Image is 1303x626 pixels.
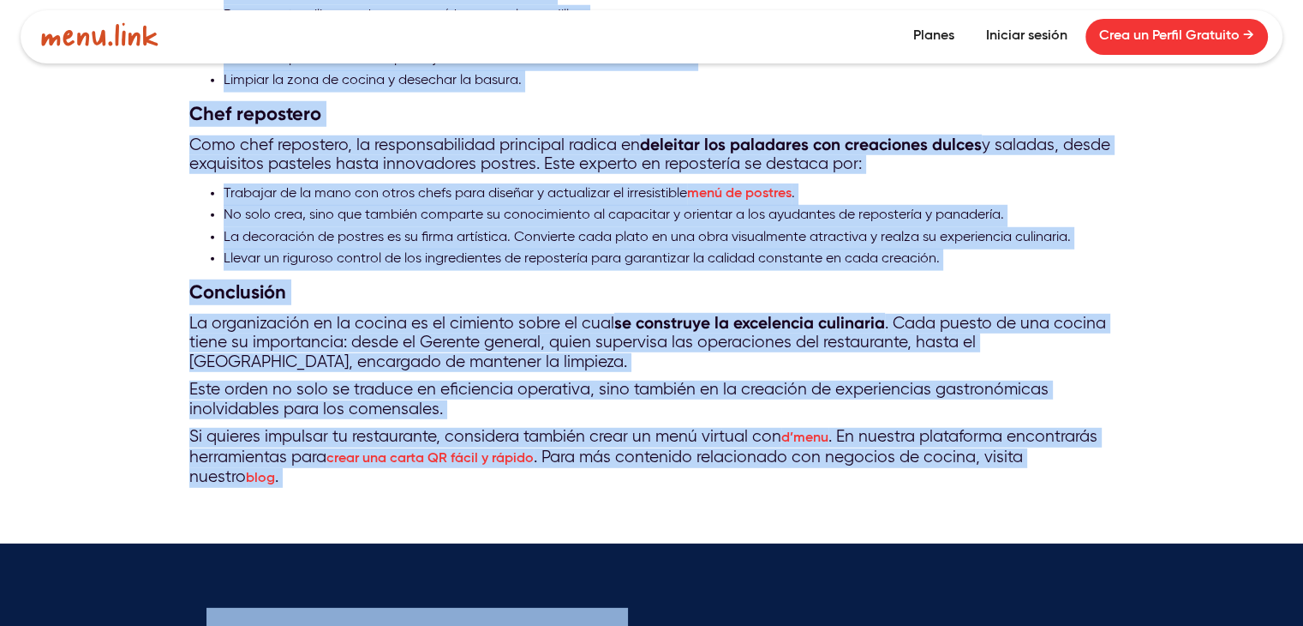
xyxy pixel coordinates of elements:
[224,5,1115,27] li: Recoger utensilios usados y cargar/descargar lavavajillas.
[189,314,1115,372] p: La organización en la cocina es el cimiento sobre el cual . Cada puesto de una cocina tiene su im...
[224,184,1115,206] li: Trabajar de la mano con otros chefs para diseñar y actualizar el irresistible .
[189,428,1115,488] p: Si quieres impulsar tu restaurante, considera también crear un menú virtual con . En nuestra plat...
[189,280,1115,305] h3: Conclusión
[224,249,1115,271] li: Llevar un riguroso control de los ingredientes de repostería para garantizar la calidad constante...
[781,431,828,445] a: d’menu
[640,135,982,154] strong: deleitar los paladares con creaciones dulces
[189,101,1115,127] h3: Chef repostero
[900,19,968,55] a: Planes
[224,227,1115,250] li: La decoración de postres es su firma artística. Convierte cada plato en una obra visualmente atra...
[1085,19,1268,55] a: Crea un Perfil Gratuito →
[189,381,1115,419] p: Este orden no solo se traduce en eficiencia operativa, sino también en la creación de experiencia...
[189,135,1115,175] p: Como chef repostero, la responsabilidad principal radica en y saladas, desde exquisitos pasteles ...
[687,187,792,201] a: menú de postres
[224,205,1115,227] li: No solo crea, sino que también comparte su conocimiento al capacitar y orientar a los ayudantes d...
[326,452,534,466] a: crear una carta QR fácil y rápido
[972,19,1081,55] a: Iniciar sesión
[246,472,275,485] a: blog
[224,70,1115,93] li: Limpiar la zona de cocina y desechar la basura.
[614,313,885,333] strong: se construye la excelencia culinaria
